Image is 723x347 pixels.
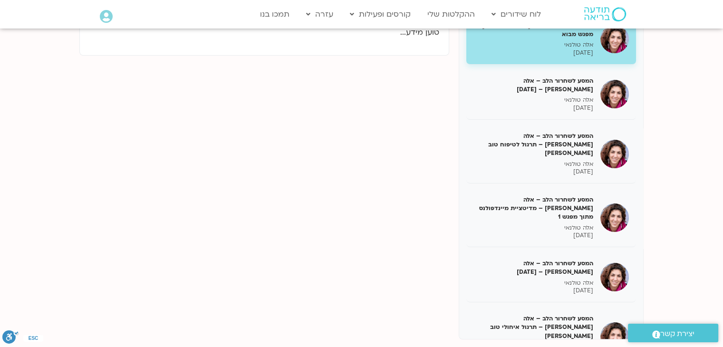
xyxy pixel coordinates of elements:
p: אלה טולנאי [473,160,593,168]
p: [DATE] [473,287,593,295]
h5: המסע לשחרור הלב – אלה [PERSON_NAME] – [DATE] [473,259,593,276]
h5: המסע לשחרור הלב – אלה [PERSON_NAME] – [DATE] [473,77,593,94]
p: [DATE] [473,49,593,57]
img: תודעה בריאה [584,7,626,21]
h5: המסע לשחרור הלב – אלה [PERSON_NAME] – תרגול לטיפוח טוב [PERSON_NAME] [473,132,593,158]
img: המסע לשחרור הלב – אלה טולנאי – מדיטציית מיינדפולנס מתוך מפגש 1 [600,203,629,232]
img: המסע לשחרור הלב – אלה טולנאי – תרגול לטיפוח טוב לב [600,140,629,168]
p: אלה טולנאי [473,224,593,232]
a: עזרה [301,5,338,23]
a: ההקלטות שלי [423,5,480,23]
p: [DATE] [473,168,593,176]
a: לוח שידורים [487,5,546,23]
a: קורסים ופעילות [345,5,415,23]
h5: המסע לשחרור הלב עם [PERSON_NAME] – מפגש מבוא [473,21,593,39]
h5: המסע לשחרור הלב – אלה [PERSON_NAME] – מדיטציית מיינדפולנס מתוך מפגש 1 [473,195,593,222]
p: אלה טולנאי [473,41,593,49]
a: תמכו בנו [255,5,294,23]
span: יצירת קשר [660,328,694,340]
a: יצירת קשר [628,324,718,342]
img: המסע לשחרור הלב עם אלה טולנאי – מפגש מבוא [600,25,629,53]
p: טוען מידע... [89,26,439,39]
img: המסע לשחרור הלב – אלה טולנאי – 12/11/24 [600,80,629,108]
p: אלה טולנאי [473,96,593,104]
h5: המסע לשחרור הלב – אלה [PERSON_NAME] – תרגול איחולי טוב [PERSON_NAME] [473,314,593,340]
p: אלה טולנאי [473,279,593,287]
p: [DATE] [473,104,593,112]
p: [DATE] [473,231,593,240]
img: המסע לשחרור הלב – אלה טולנאי – 19/11/24 [600,263,629,291]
